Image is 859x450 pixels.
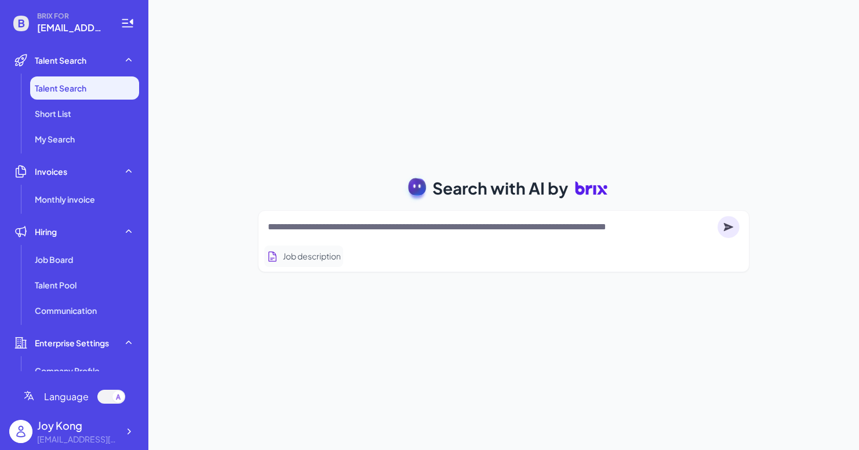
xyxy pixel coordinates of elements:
[35,365,100,376] span: Company Profile
[35,54,86,66] span: Talent Search
[35,108,71,119] span: Short List
[37,12,107,21] span: BRIX FOR
[37,418,118,433] div: Joy Kong
[37,21,107,35] span: joy@joinbrix.com
[35,226,57,237] span: Hiring
[35,133,75,145] span: My Search
[37,433,118,445] div: joy@joinbrix.com
[35,337,109,349] span: Enterprise Settings
[9,420,32,443] img: user_logo.png
[35,254,73,265] span: Job Board
[35,82,86,94] span: Talent Search
[264,246,343,267] button: Search using job description
[432,176,568,200] span: Search with AI by
[44,390,89,404] span: Language
[35,305,97,316] span: Communication
[35,166,67,177] span: Invoices
[35,193,95,205] span: Monthly invoice
[35,279,77,291] span: Talent Pool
